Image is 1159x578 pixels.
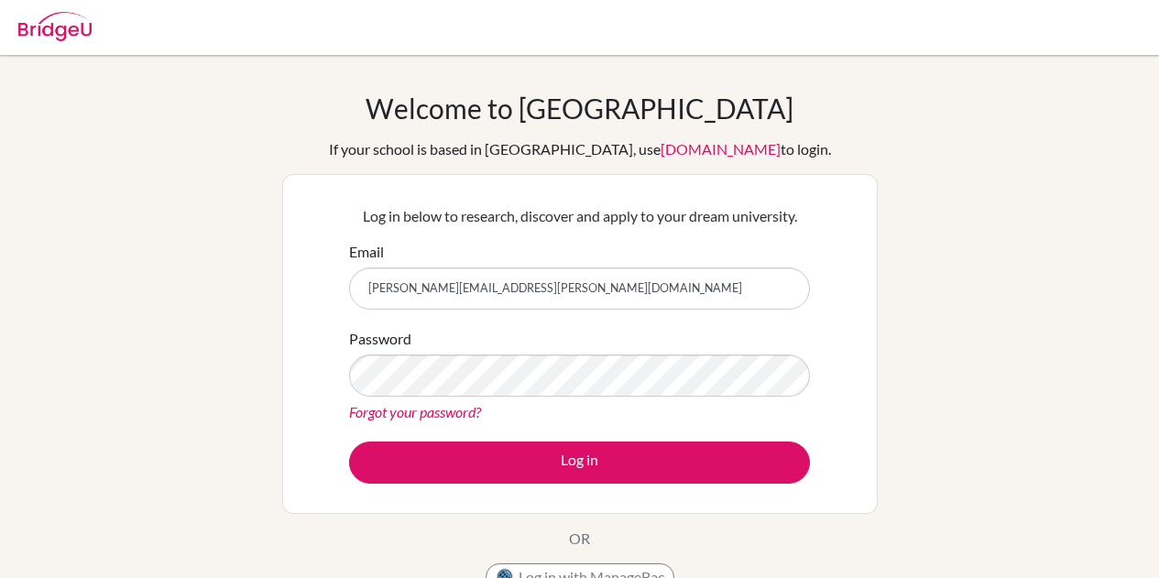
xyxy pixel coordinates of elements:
div: If your school is based in [GEOGRAPHIC_DATA], use to login. [329,138,831,160]
button: Log in [349,442,810,484]
label: Email [349,241,384,263]
p: Log in below to research, discover and apply to your dream university. [349,205,810,227]
p: OR [569,528,590,550]
h1: Welcome to [GEOGRAPHIC_DATA] [366,92,793,125]
a: [DOMAIN_NAME] [661,140,781,158]
a: Forgot your password? [349,403,481,420]
label: Password [349,328,411,350]
img: Bridge-U [18,12,92,41]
